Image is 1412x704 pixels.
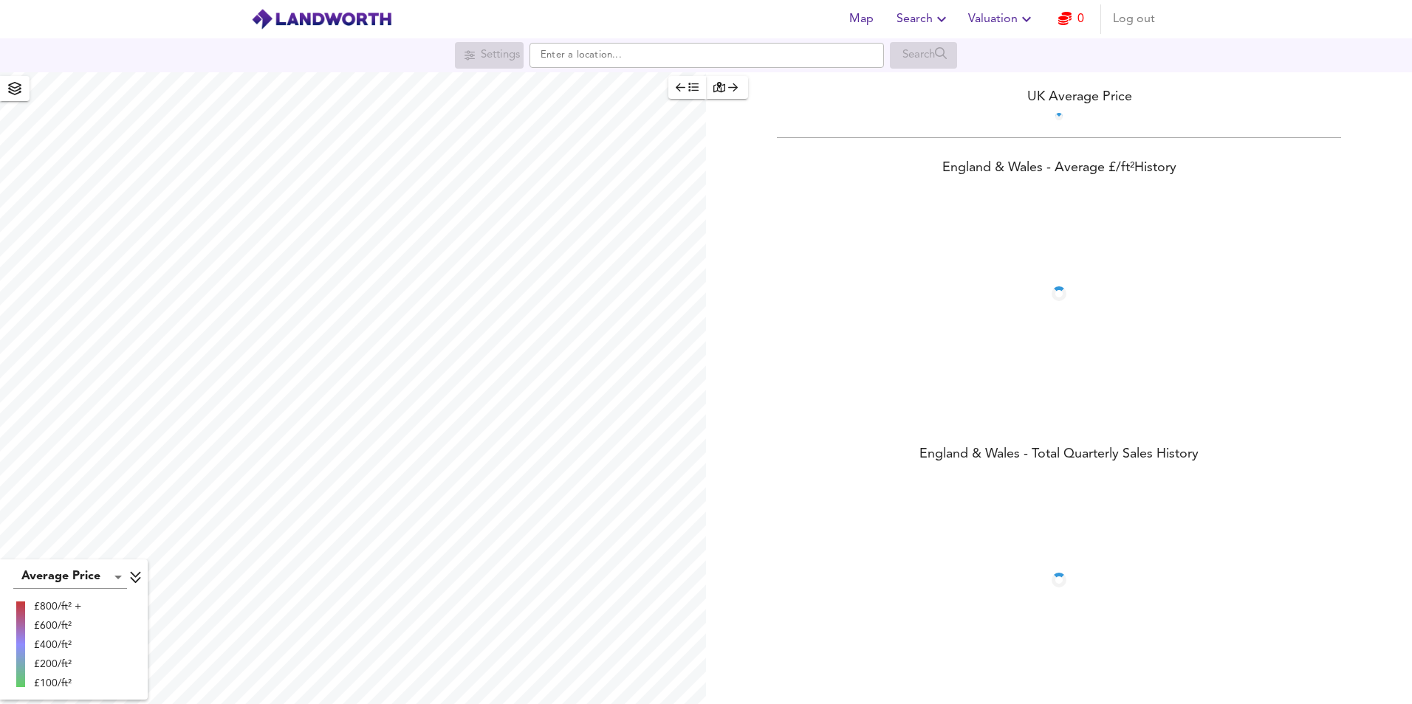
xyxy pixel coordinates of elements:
[13,565,127,589] div: Average Price
[34,638,81,652] div: £400/ft²
[34,599,81,614] div: £800/ft² +
[34,657,81,672] div: £200/ft²
[897,9,950,30] span: Search
[1113,9,1155,30] span: Log out
[706,445,1412,466] div: England & Wales - Total Quarterly Sales History
[34,676,81,691] div: £100/ft²
[1047,4,1094,34] button: 0
[1058,9,1084,30] a: 0
[843,9,879,30] span: Map
[890,42,957,69] div: Search for a location first or explore the map
[34,618,81,633] div: £600/ft²
[251,8,392,30] img: logo
[529,43,884,68] input: Enter a location...
[962,4,1041,34] button: Valuation
[706,159,1412,179] div: England & Wales - Average £/ ft² History
[1107,4,1161,34] button: Log out
[455,42,524,69] div: Search for a location first or explore the map
[968,9,1035,30] span: Valuation
[837,4,885,34] button: Map
[891,4,956,34] button: Search
[706,87,1412,107] div: UK Average Price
